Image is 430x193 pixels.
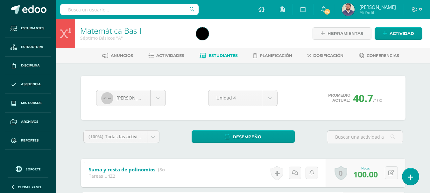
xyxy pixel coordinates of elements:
a: Soporte [8,164,48,173]
img: 30715f1aed75eb6b5f6b9950b70752df.png [196,27,209,40]
span: Mis cursos [21,100,41,106]
a: Herramientas [313,27,371,40]
a: Asistencia [5,75,51,94]
a: Desempeño [192,130,295,143]
a: Suma y resta de polinomios (Sobre 100.0) [89,165,189,175]
a: Unidad 4 [208,90,277,106]
a: 0 [335,166,347,180]
a: Matemática Bas I [80,25,141,36]
a: Estudiantes [5,19,51,38]
span: 100.00 [353,169,378,180]
input: Busca un usuario... [60,4,199,15]
div: Séptimo Básicos 'A' [80,35,188,41]
span: Actividad [390,28,414,39]
span: 40.7 [353,91,373,105]
span: Archivos [21,119,38,124]
span: Reportes [21,138,39,143]
span: Unidad 4 [216,90,254,105]
a: Anuncios [102,51,133,61]
span: Dosificación [313,53,343,58]
a: Mis cursos [5,94,51,113]
a: Estructura [5,38,51,57]
a: Dosificación [307,51,343,61]
span: (100%) [88,134,103,140]
span: [PERSON_NAME] [116,95,152,101]
a: Disciplina [5,57,51,75]
span: Soporte [26,167,41,171]
span: Actividades [156,53,184,58]
span: Herramientas [328,28,363,39]
span: Estudiantes [209,53,238,58]
span: 65 [324,8,331,15]
a: Estudiantes [200,51,238,61]
a: Archivos [5,113,51,131]
div: Nota: [353,166,378,170]
span: Anuncios [111,53,133,58]
a: Reportes [5,131,51,150]
a: Actividad [375,27,422,40]
b: Suma y resta de polinomios [89,166,155,173]
a: Planificación [253,51,292,61]
span: Asistencia [21,82,41,87]
a: Actividades [148,51,184,61]
a: (100%)Todas las actividades de esta unidad [84,131,159,143]
span: /100 [373,97,382,103]
span: Promedio actual: [328,93,350,103]
a: [PERSON_NAME] [96,90,166,106]
span: Estudiantes [21,26,44,31]
span: [PERSON_NAME] [359,4,396,10]
img: 40x40 [101,92,113,104]
span: Mi Perfil [359,10,396,15]
input: Buscar una actividad aquí... [327,131,403,143]
div: Tareas U4Z2 [89,173,165,179]
span: Disciplina [21,63,40,68]
span: Estructura [21,45,43,50]
span: Conferencias [367,53,399,58]
span: Todas las actividades de esta unidad [105,134,184,140]
span: Cerrar panel [18,185,42,189]
a: Conferencias [359,51,399,61]
span: Planificación [260,53,292,58]
h1: Matemática Bas I [80,26,188,35]
img: 1759cf95f6b189d69a069e26bb5613d3.png [342,3,355,16]
strong: (Sobre 100.0) [158,166,189,173]
span: Desempeño [233,131,261,143]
